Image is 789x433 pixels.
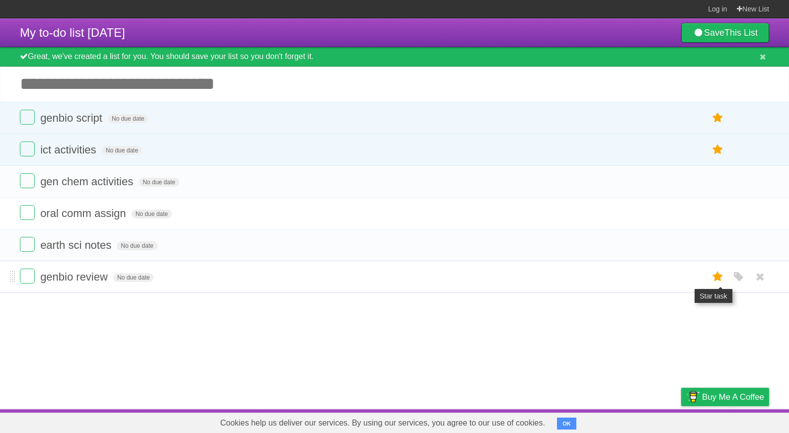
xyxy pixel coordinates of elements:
[557,418,576,430] button: OK
[549,412,570,431] a: About
[20,110,35,125] label: Done
[709,269,727,285] label: Star task
[634,412,656,431] a: Terms
[20,237,35,252] label: Done
[709,142,727,158] label: Star task
[40,112,105,124] span: genbio script
[40,175,136,188] span: gen chem activities
[40,207,128,219] span: oral comm assign
[20,142,35,156] label: Done
[20,205,35,220] label: Done
[668,412,694,431] a: Privacy
[707,412,769,431] a: Suggest a feature
[40,271,110,283] span: genbio review
[702,388,764,406] span: Buy me a coffee
[40,239,114,251] span: earth sci notes
[686,388,700,405] img: Buy me a coffee
[108,114,148,123] span: No due date
[681,388,769,406] a: Buy me a coffee
[132,210,172,218] span: No due date
[117,241,157,250] span: No due date
[102,146,142,155] span: No due date
[20,269,35,284] label: Done
[709,110,727,126] label: Star task
[40,144,98,156] span: ict activities
[113,273,154,282] span: No due date
[724,28,758,38] b: This List
[20,26,125,39] span: My to-do list [DATE]
[210,413,555,433] span: Cookies help us deliver our services. By using our services, you agree to our use of cookies.
[681,23,769,43] a: SaveThis List
[582,412,622,431] a: Developers
[20,173,35,188] label: Done
[139,178,179,187] span: No due date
